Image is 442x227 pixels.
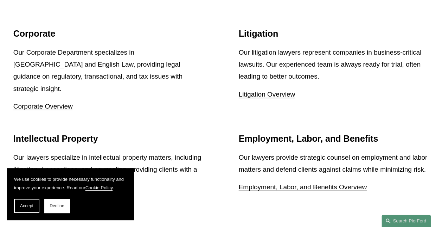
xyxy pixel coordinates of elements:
[44,199,70,213] button: Decline
[239,47,429,83] p: Our litigation lawyers represent companies in business-critical lawsuits. Our experienced team is...
[50,203,64,208] span: Decline
[14,175,127,192] p: We use cookies to provide necessary functionality and improve your experience. Read our .
[14,199,39,213] button: Accept
[239,133,429,144] h2: Employment, Labor, and Benefits
[13,47,204,95] p: Our Corporate Department specializes in [GEOGRAPHIC_DATA] and English Law, providing legal guidan...
[239,91,295,98] a: Litigation Overview
[13,28,204,39] h2: Corporate
[13,152,204,188] p: Our lawyers specialize in intellectual property matters, including litigation, transactions, and ...
[239,28,429,39] h2: Litigation
[13,133,204,144] h2: Intellectual Property
[20,203,33,208] span: Accept
[7,168,134,220] section: Cookie banner
[239,152,429,176] p: Our lawyers provide strategic counsel on employment and labor matters and defend clients against ...
[239,183,367,191] a: Employment, Labor, and Benefits Overview
[85,185,113,190] a: Cookie Policy
[382,215,431,227] a: Search this site
[13,103,73,110] a: Corporate Overview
